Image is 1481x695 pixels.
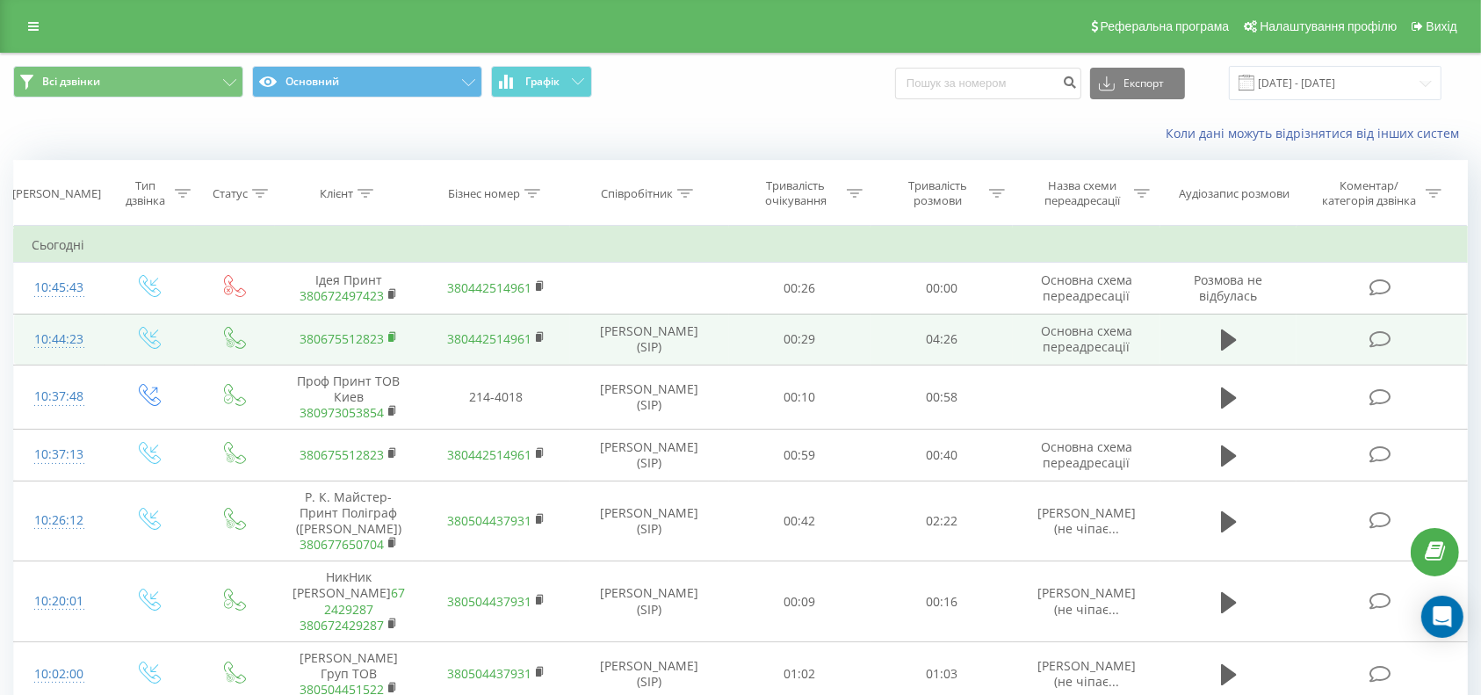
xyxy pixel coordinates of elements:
[871,263,1013,314] td: 00:00
[120,178,170,208] div: Тип дзвінка
[1090,68,1185,99] button: Експорт
[1318,178,1421,208] div: Коментар/категорія дзвінка
[1101,19,1230,33] span: Реферальна програма
[275,365,423,430] td: Проф Принт ТОВ Киев
[1421,596,1463,638] div: Open Intercom Messenger
[1013,430,1160,481] td: Основна схема переадресації
[447,512,531,529] a: 380504437931
[275,561,423,642] td: НикНик [PERSON_NAME]
[32,503,87,538] div: 10:26:12
[14,228,1468,263] td: Сьогодні
[300,404,384,421] a: 380973053854
[570,430,729,481] td: [PERSON_NAME] (SIP)
[32,380,87,414] div: 10:37:48
[1260,19,1397,33] span: Налаштування профілю
[570,365,729,430] td: [PERSON_NAME] (SIP)
[300,536,384,553] a: 380677650704
[1195,271,1263,304] span: Розмова не відбулась
[447,665,531,682] a: 380504437931
[1013,314,1160,365] td: Основна схема переадресації
[320,186,353,201] div: Клієнт
[447,593,531,610] a: 380504437931
[32,438,87,472] div: 10:37:13
[324,584,405,617] a: 672429287
[871,430,1013,481] td: 00:40
[448,186,520,201] div: Бізнес номер
[1179,186,1290,201] div: Аудіозапис розмови
[525,76,560,88] span: Графік
[213,186,248,201] div: Статус
[1037,584,1136,617] span: [PERSON_NAME] (не чіпає...
[447,279,531,296] a: 380442514961
[601,186,673,201] div: Співробітник
[748,178,842,208] div: Тривалість очікування
[42,75,100,89] span: Всі дзвінки
[275,481,423,561] td: Р. К. Майстер-Принт Поліграф ([PERSON_NAME])
[447,446,531,463] a: 380442514961
[871,365,1013,430] td: 00:58
[447,330,531,347] a: 380442514961
[570,314,729,365] td: [PERSON_NAME] (SIP)
[729,365,871,430] td: 00:10
[252,66,482,98] button: Основний
[423,365,570,430] td: 214-4018
[729,561,871,642] td: 00:09
[891,178,985,208] div: Тривалість розмови
[729,263,871,314] td: 00:26
[1013,263,1160,314] td: Основна схема переадресації
[32,657,87,691] div: 10:02:00
[871,481,1013,561] td: 02:22
[1427,19,1457,33] span: Вихід
[729,314,871,365] td: 00:29
[32,271,87,305] div: 10:45:43
[1037,504,1136,537] span: [PERSON_NAME] (не чіпає...
[300,617,384,633] a: 380672429287
[12,186,101,201] div: [PERSON_NAME]
[275,263,423,314] td: Ідея Принт
[32,584,87,619] div: 10:20:01
[729,430,871,481] td: 00:59
[570,481,729,561] td: [PERSON_NAME] (SIP)
[300,446,384,463] a: 380675512823
[570,561,729,642] td: [PERSON_NAME] (SIP)
[300,287,384,304] a: 380672497423
[1166,125,1468,141] a: Коли дані можуть відрізнятися вiд інших систем
[1036,178,1130,208] div: Назва схеми переадресації
[729,481,871,561] td: 00:42
[895,68,1081,99] input: Пошук за номером
[491,66,592,98] button: Графік
[1037,657,1136,690] span: [PERSON_NAME] (не чіпає...
[871,561,1013,642] td: 00:16
[13,66,243,98] button: Всі дзвінки
[32,322,87,357] div: 10:44:23
[871,314,1013,365] td: 04:26
[300,330,384,347] a: 380675512823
